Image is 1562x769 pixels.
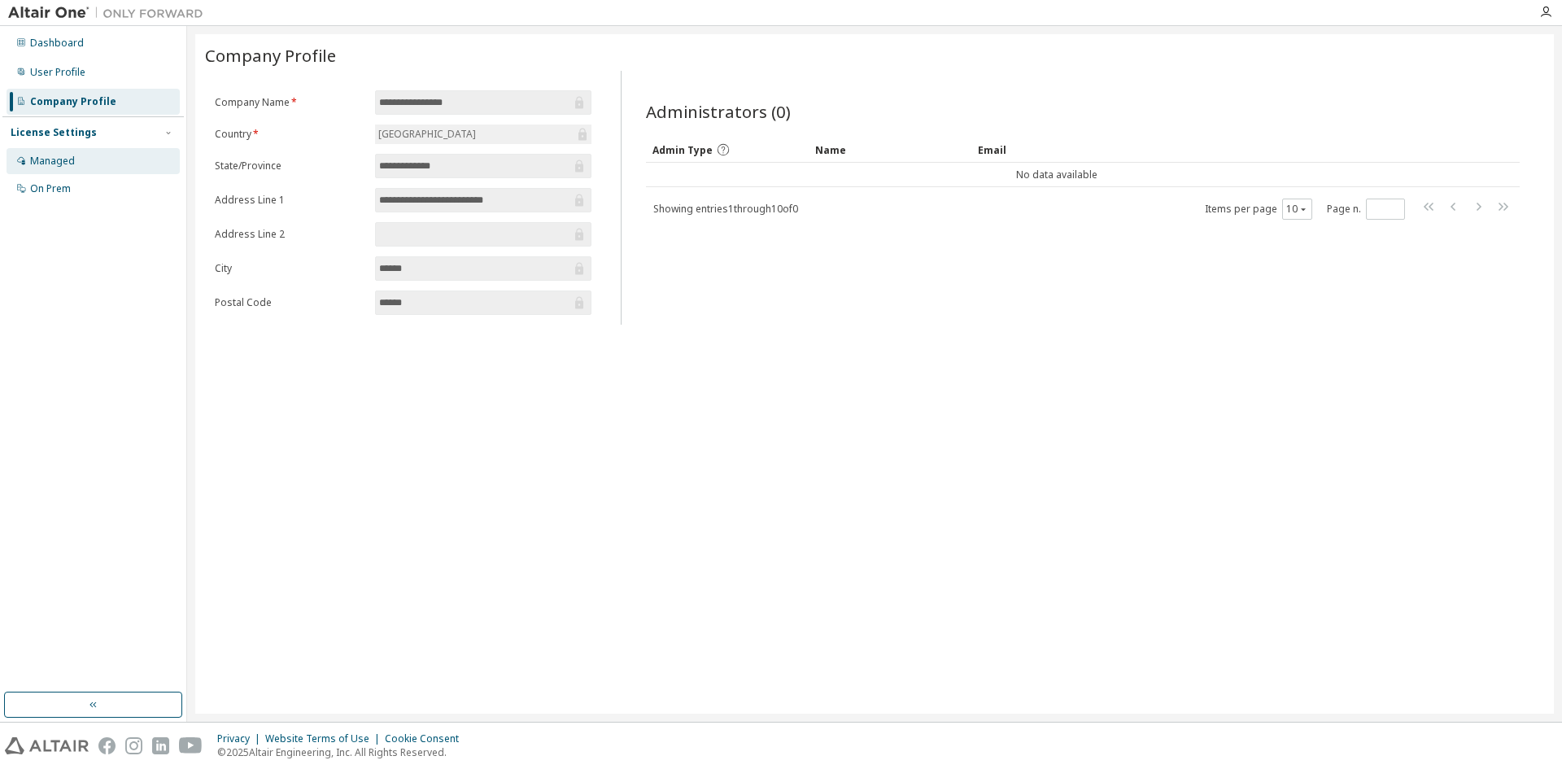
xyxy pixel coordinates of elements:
button: 10 [1286,203,1308,216]
p: © 2025 Altair Engineering, Inc. All Rights Reserved. [217,745,469,759]
div: Name [815,137,965,163]
label: Postal Code [215,296,365,309]
span: Company Profile [205,44,336,67]
span: Admin Type [652,143,713,157]
div: Managed [30,155,75,168]
img: linkedin.svg [152,737,169,754]
span: Administrators (0) [646,100,791,123]
span: Page n. [1327,199,1405,220]
div: License Settings [11,126,97,139]
label: State/Province [215,159,365,173]
div: Dashboard [30,37,84,50]
label: City [215,262,365,275]
div: On Prem [30,182,71,195]
label: Address Line 1 [215,194,365,207]
div: Website Terms of Use [265,732,385,745]
div: Company Profile [30,95,116,108]
span: Showing entries 1 through 10 of 0 [653,202,798,216]
div: [GEOGRAPHIC_DATA] [376,125,478,143]
div: User Profile [30,66,85,79]
img: facebook.svg [98,737,116,754]
img: instagram.svg [125,737,142,754]
img: Altair One [8,5,212,21]
td: No data available [646,163,1468,187]
label: Country [215,128,365,141]
div: Privacy [217,732,265,745]
label: Company Name [215,96,365,109]
img: youtube.svg [179,737,203,754]
div: Cookie Consent [385,732,469,745]
span: Items per page [1205,199,1312,220]
div: Email [978,137,1128,163]
img: altair_logo.svg [5,737,89,754]
label: Address Line 2 [215,228,365,241]
div: [GEOGRAPHIC_DATA] [375,125,591,144]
